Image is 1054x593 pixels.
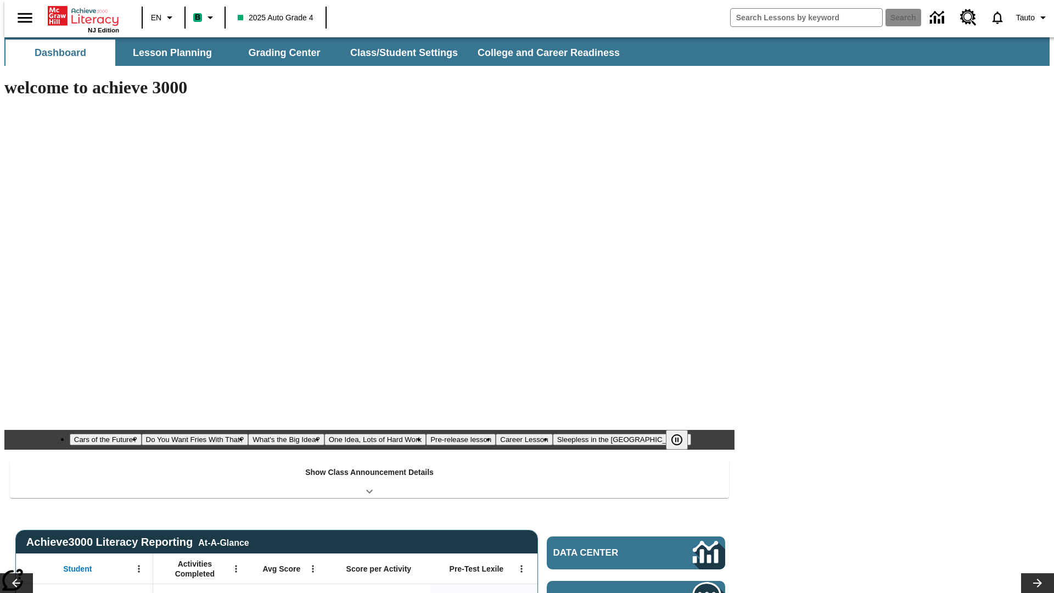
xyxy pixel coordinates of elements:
[5,40,115,66] button: Dashboard
[983,3,1012,32] a: Notifications
[26,536,249,549] span: Achieve3000 Literacy Reporting
[229,40,339,66] button: Grading Center
[666,430,688,450] button: Pause
[324,434,426,445] button: Slide 4 One Idea, Lots of Hard Work
[262,564,300,574] span: Avg Score
[131,561,147,577] button: Open Menu
[450,564,504,574] span: Pre-Test Lexile
[159,559,231,579] span: Activities Completed
[305,561,321,577] button: Open Menu
[1021,573,1054,593] button: Lesson carousel, Next
[9,2,41,34] button: Open side menu
[553,547,656,558] span: Data Center
[426,434,496,445] button: Slide 5 Pre-release lesson
[496,434,552,445] button: Slide 6 Career Lesson
[70,434,142,445] button: Slide 1 Cars of the Future?
[553,434,692,445] button: Slide 7 Sleepless in the Animal Kingdom
[117,40,227,66] button: Lesson Planning
[142,434,249,445] button: Slide 2 Do You Want Fries With That?
[146,8,181,27] button: Language: EN, Select a language
[4,77,735,98] h1: welcome to achieve 3000
[88,27,119,33] span: NJ Edition
[1016,12,1035,24] span: Tauto
[469,40,629,66] button: College and Career Readiness
[547,536,725,569] a: Data Center
[10,460,729,498] div: Show Class Announcement Details
[198,536,249,548] div: At-A-Glance
[4,37,1050,66] div: SubNavbar
[923,3,954,33] a: Data Center
[4,40,630,66] div: SubNavbar
[1012,8,1054,27] button: Profile/Settings
[63,564,92,574] span: Student
[48,4,119,33] div: Home
[248,434,324,445] button: Slide 3 What's the Big Idea?
[731,9,882,26] input: search field
[238,12,313,24] span: 2025 Auto Grade 4
[189,8,221,27] button: Boost Class color is mint green. Change class color
[151,12,161,24] span: EN
[513,561,530,577] button: Open Menu
[195,10,200,24] span: B
[954,3,983,32] a: Resource Center, Will open in new tab
[666,430,699,450] div: Pause
[305,467,434,478] p: Show Class Announcement Details
[48,5,119,27] a: Home
[341,40,467,66] button: Class/Student Settings
[228,561,244,577] button: Open Menu
[346,564,412,574] span: Score per Activity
